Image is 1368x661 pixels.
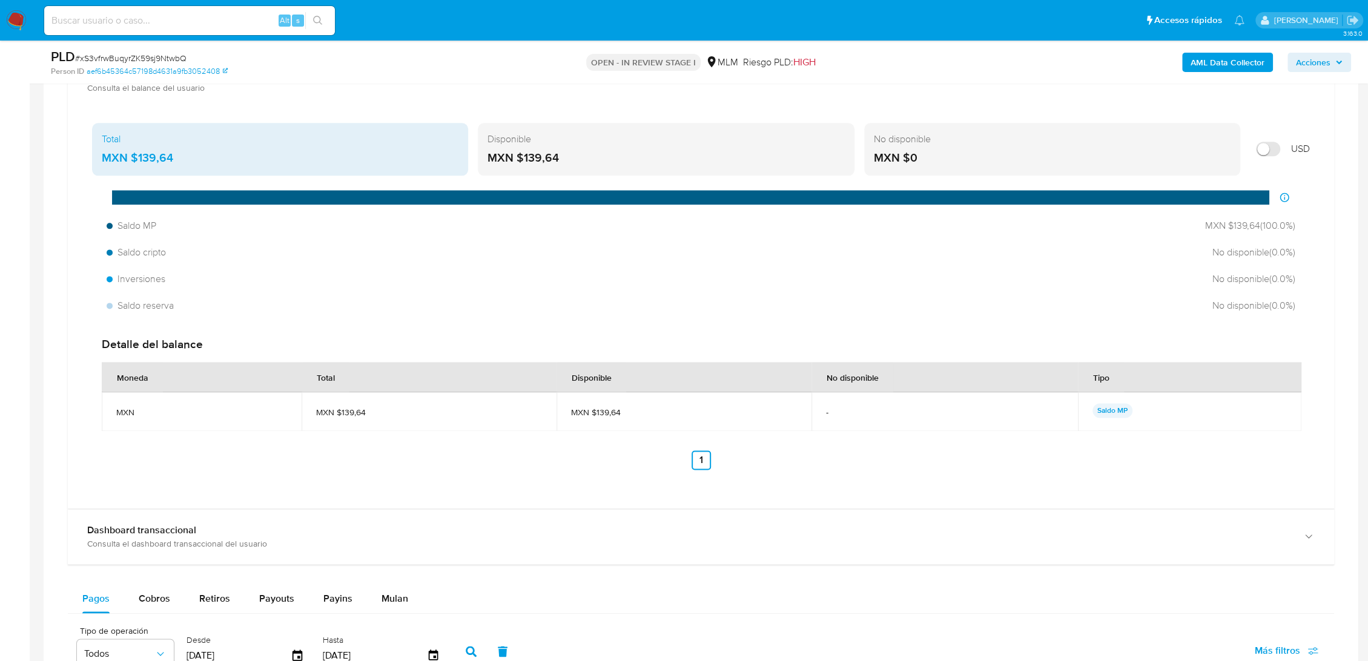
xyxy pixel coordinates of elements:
button: AML Data Collector [1182,53,1273,72]
span: Riesgo PLD: [743,56,816,69]
a: aef6b45364c57198d4631a9fb3052408 [87,66,228,77]
input: Buscar usuario o caso... [44,13,335,28]
button: Acciones [1287,53,1351,72]
b: PLD [51,47,75,66]
span: 3.163.0 [1343,28,1362,38]
b: AML Data Collector [1191,53,1264,72]
span: Accesos rápidos [1154,14,1222,27]
span: Acciones [1296,53,1330,72]
b: Person ID [51,66,84,77]
span: s [296,15,300,26]
a: Notificaciones [1234,15,1244,25]
p: fernando.ftapiamartinez@mercadolibre.com.mx [1274,15,1342,26]
span: Alt [280,15,289,26]
span: # xS3vfrwBuqyrZK59sj9NtwbQ [75,52,187,64]
p: OPEN - IN REVIEW STAGE I [586,54,701,71]
div: MLM [705,56,738,69]
button: search-icon [305,12,330,29]
a: Salir [1346,14,1359,27]
span: HIGH [793,55,816,69]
